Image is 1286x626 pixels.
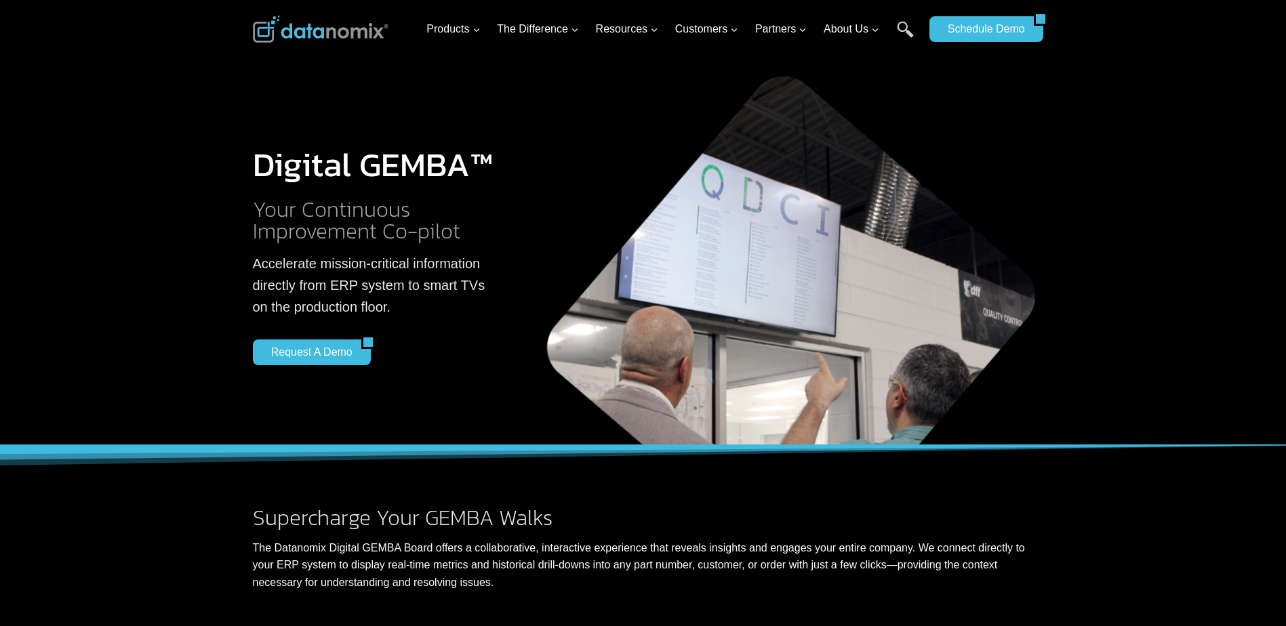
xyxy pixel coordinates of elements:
[596,20,658,38] span: Resources
[253,199,495,242] h2: Your Continuous Improvement Co-pilot
[253,148,495,182] h1: Digital GEMBA™
[929,16,1034,42] a: Schedule Demo
[824,20,879,38] span: About Us
[253,339,361,365] a: Request a Demo
[675,20,738,38] span: Customers
[897,21,914,51] a: Search
[421,7,923,51] nav: Primary Navigation
[497,20,579,38] span: The Difference
[426,20,480,38] span: Products
[755,20,807,38] span: Partners
[253,253,495,318] p: Accelerate mission-critical information directly from ERP system to smart TVs on the production f...
[253,16,388,43] img: Datanomix
[253,539,1034,591] p: The Datanomix Digital GEMBA Board offers a collaborative, interactive experience that reveals ins...
[253,507,1034,528] h2: Supercharge Your GEMBA Walks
